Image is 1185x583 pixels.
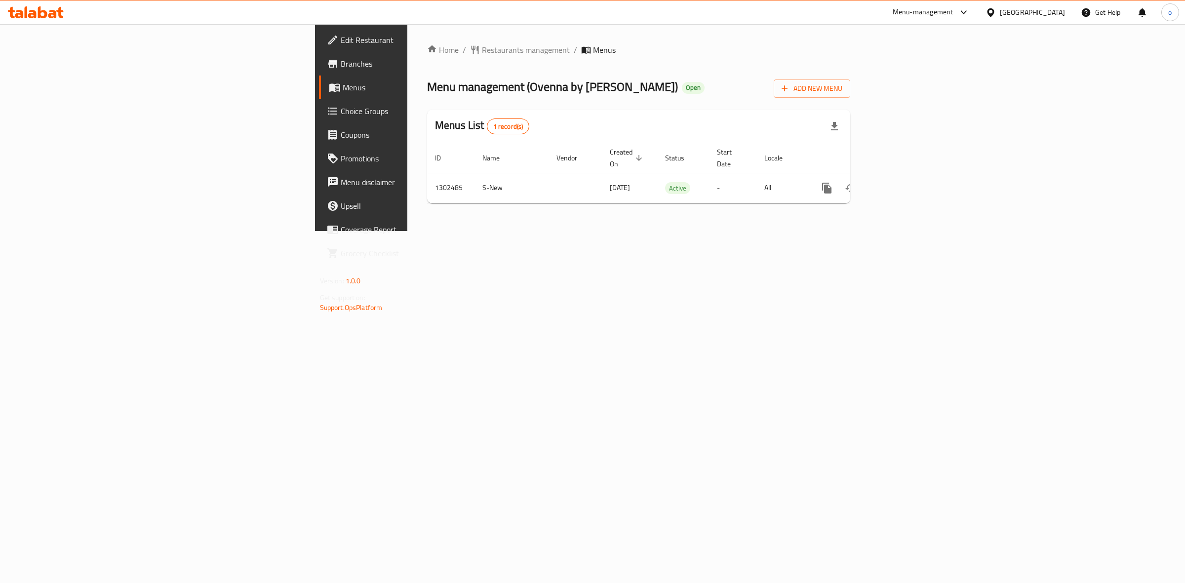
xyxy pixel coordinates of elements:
span: Start Date [717,146,745,170]
div: Export file [823,115,846,138]
a: Coverage Report [319,218,513,241]
a: Menus [319,76,513,99]
button: more [815,176,839,200]
span: Status [665,152,697,164]
a: Choice Groups [319,99,513,123]
a: Support.OpsPlatform [320,301,383,314]
td: - [709,173,756,203]
span: Locale [764,152,795,164]
span: Created On [610,146,645,170]
span: Open [682,83,705,92]
span: 1.0.0 [346,274,361,287]
span: Coupons [341,129,505,141]
th: Actions [807,143,918,173]
span: Choice Groups [341,105,505,117]
a: Grocery Checklist [319,241,513,265]
span: Active [665,183,690,194]
span: Menu disclaimer [341,176,505,188]
span: Version: [320,274,344,287]
span: Add New Menu [782,82,842,95]
span: Branches [341,58,505,70]
span: Edit Restaurant [341,34,505,46]
div: Menu-management [893,6,953,18]
span: Grocery Checklist [341,247,505,259]
span: Restaurants management [482,44,570,56]
div: Active [665,182,690,194]
span: Name [482,152,513,164]
span: 1 record(s) [487,122,529,131]
span: Upsell [341,200,505,212]
span: Menus [593,44,616,56]
td: All [756,173,807,203]
a: Branches [319,52,513,76]
span: [DATE] [610,181,630,194]
a: Upsell [319,194,513,218]
table: enhanced table [427,143,918,203]
h2: Menus List [435,118,529,134]
a: Edit Restaurant [319,28,513,52]
span: Vendor [556,152,590,164]
nav: breadcrumb [427,44,850,56]
a: Restaurants management [470,44,570,56]
div: [GEOGRAPHIC_DATA] [1000,7,1065,18]
div: Total records count [487,118,530,134]
a: Coupons [319,123,513,147]
span: o [1168,7,1172,18]
li: / [574,44,577,56]
span: ID [435,152,454,164]
button: Change Status [839,176,863,200]
span: Promotions [341,153,505,164]
button: Add New Menu [774,79,850,98]
div: Open [682,82,705,94]
span: Menus [343,81,505,93]
span: Menu management ( Ovenna by [PERSON_NAME] ) [427,76,678,98]
a: Promotions [319,147,513,170]
span: Coverage Report [341,224,505,235]
span: Get support on: [320,291,365,304]
a: Menu disclaimer [319,170,513,194]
